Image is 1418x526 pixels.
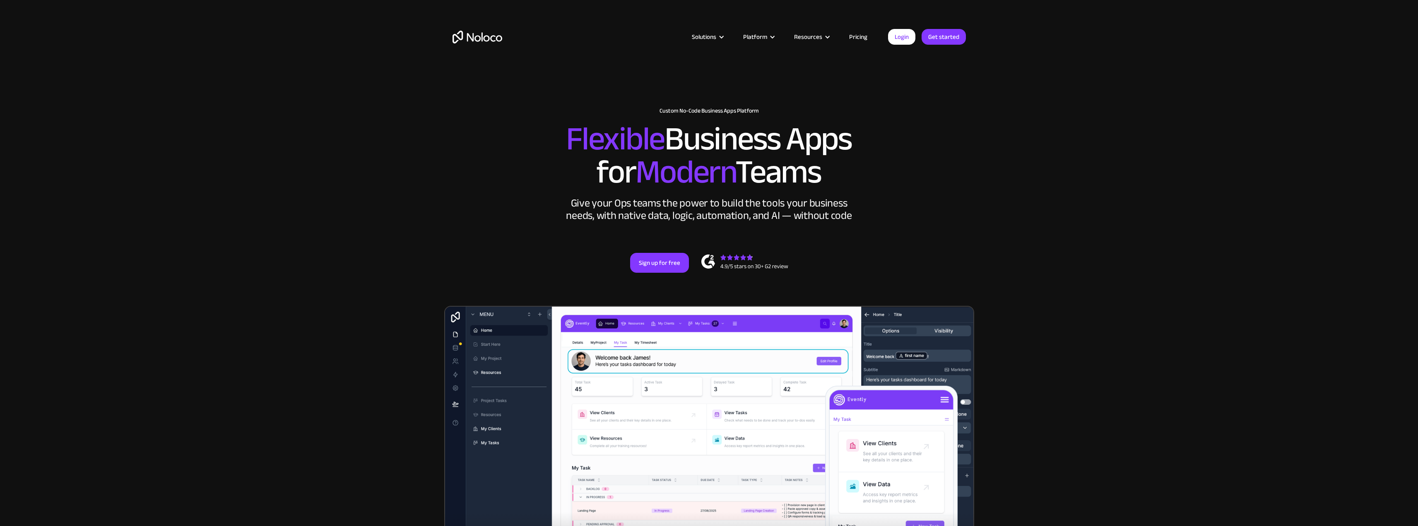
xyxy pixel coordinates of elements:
div: Resources [794,31,822,42]
div: Solutions [681,31,733,42]
a: Sign up for free [630,253,689,273]
div: Resources [784,31,839,42]
span: Modern [636,141,735,203]
div: Platform [743,31,767,42]
a: home [453,31,502,43]
a: Pricing [839,31,878,42]
div: Solutions [692,31,716,42]
h1: Custom No-Code Business Apps Platform [453,108,966,114]
a: Login [888,29,915,45]
div: Give your Ops teams the power to build the tools your business needs, with native data, logic, au... [564,197,854,222]
span: Flexible [566,108,664,170]
a: Get started [922,29,966,45]
div: Platform [733,31,784,42]
h2: Business Apps for Teams [453,122,966,189]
